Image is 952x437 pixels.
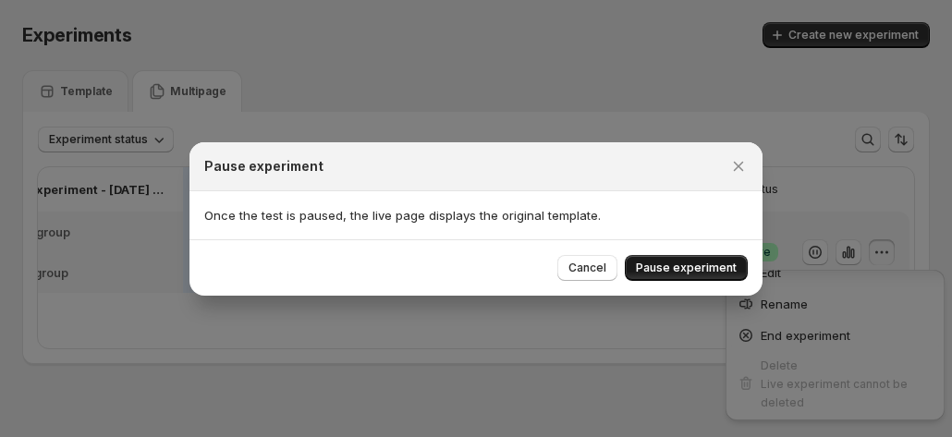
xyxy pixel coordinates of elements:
[557,255,617,281] button: Cancel
[204,157,323,176] h2: Pause experiment
[204,206,748,225] p: Once the test is paused, the live page displays the original template.
[568,261,606,275] span: Cancel
[636,261,737,275] span: Pause experiment
[726,153,751,179] button: Close
[625,255,748,281] button: Pause experiment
